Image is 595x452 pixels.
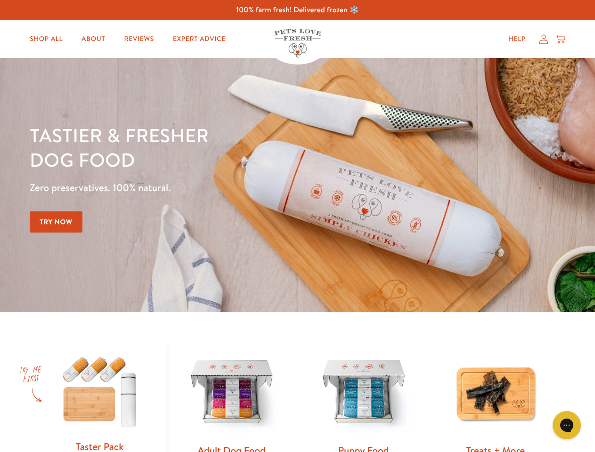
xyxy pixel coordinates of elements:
[501,30,533,48] a: Help
[74,30,113,48] a: About
[116,30,161,48] a: Reviews
[548,408,586,443] iframe: Gorgias live chat messenger
[30,211,82,233] a: Try Now
[165,30,233,48] a: Expert Advice
[22,30,70,48] a: Shop All
[30,179,387,196] p: Zero preservatives. 100% natural.
[274,29,321,57] img: Pets Love Fresh
[30,123,387,172] h1: Tastier & fresher dog food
